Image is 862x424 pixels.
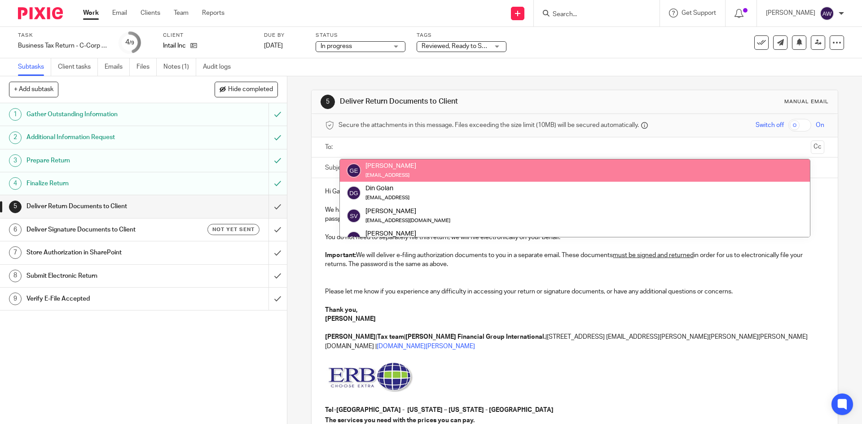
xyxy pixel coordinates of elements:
span: Hide completed [228,86,273,93]
img: svg%3E [347,231,361,245]
div: Din Golan [365,184,409,193]
div: 4 [125,37,134,48]
p: Please let me know if you experience any difficulty in accessing your return or signature documen... [325,287,824,296]
strong: Thank you, [325,307,357,313]
div: 2 [9,131,22,144]
div: 4 [9,177,22,190]
button: + Add subtask [9,82,58,97]
h1: Finalize Return [26,177,182,190]
a: Audit logs [203,58,237,76]
strong: Tax team [377,334,404,340]
div: [PERSON_NAME] [365,206,450,215]
span: Secure the attachments in this message. Files exceeding the size limit (10MB) will be secured aut... [339,121,639,130]
button: Hide completed [215,82,278,97]
label: To: [325,143,335,152]
div: [PERSON_NAME] [365,162,416,170]
span: Get Support [682,10,716,16]
h1: Additional Information Request [26,131,182,144]
div: 8 [9,270,22,282]
a: Team [174,9,189,17]
a: Emails [105,58,130,76]
label: Task [18,32,108,39]
h1: Deliver Signature Documents to Client [26,223,182,236]
h1: Deliver Return Documents to Client [340,97,594,106]
input: Search [552,11,633,19]
div: 6 [9,223,22,236]
span: In progress [321,43,352,49]
label: Tags [417,32,506,39]
a: Files [136,58,157,76]
img: svg%3E [820,6,834,21]
img: svg%3E [347,186,361,200]
img: svg%3E [347,163,361,178]
label: Client [163,32,253,39]
strong: Important: [325,252,356,258]
strong: The services you need with the prices you can pay. [325,417,475,424]
div: 5 [9,201,22,213]
div: 7 [9,246,22,259]
strong: [PERSON_NAME] Financial Group International. [405,334,545,340]
a: Clients [141,9,160,17]
h1: Gather Outstanding Information [26,108,182,121]
h1: Prepare Return [26,154,182,167]
img: Image [475,415,484,422]
img: svg%3E [347,209,361,223]
div: 9 [9,293,22,305]
img: Image [325,360,415,393]
img: Pixie [18,7,63,19]
a: Client tasks [58,58,98,76]
div: Business Tax Return - C-Corp - On Extension [18,41,108,50]
div: 1 [9,108,22,121]
p: Hi Gal, [325,187,824,196]
strong: [PERSON_NAME] [325,334,376,340]
u: must be signed and returned [613,252,694,258]
p: [PERSON_NAME] [766,9,815,17]
span: Not yet sent [212,226,255,233]
label: Status [316,32,405,39]
p: You do not need to separately file this return, we will file electronically on your behalf. [325,233,824,242]
small: /9 [129,40,134,45]
p: We will deliver e-filing authorization documents to you in a separate email. These documents in o... [325,251,824,269]
p: Intail Inc [163,41,186,50]
a: Work [83,9,99,17]
strong: [PERSON_NAME] [325,316,376,322]
p: We have prepared your federal and state corporation income tax returns for the year [DATE]. Pleas... [325,205,824,224]
div: Manual email [784,98,829,105]
span: Switch off [756,121,784,130]
p: | | |[STREET_ADDRESS] [EMAIL_ADDRESS][PERSON_NAME][PERSON_NAME][PERSON_NAME][DOMAIN_NAME] | [325,332,824,351]
strong: Tel-[GEOGRAPHIC_DATA] - [US_STATE] – [US_STATE] - [GEOGRAPHIC_DATA] [325,407,554,413]
small: [EMAIL_ADDRESS] [365,173,409,178]
h1: Verify E-File Accepted [26,292,182,306]
small: [EMAIL_ADDRESS][DOMAIN_NAME] [365,218,450,223]
div: [PERSON_NAME] [365,229,450,238]
small: [EMAIL_ADDRESS] [365,195,409,200]
div: 5 [321,95,335,109]
div: 3 [9,154,22,167]
a: Notes (1) [163,58,196,76]
label: Subject: [325,163,348,172]
span: Reviewed, Ready to Send + 3 [422,43,502,49]
span: On [816,121,824,130]
h1: Submit Electronic Return [26,269,182,283]
a: Reports [202,9,224,17]
a: Email [112,9,127,17]
h1: Deliver Return Documents to Client [26,200,182,213]
span: [DATE] [264,43,283,49]
a: Subtasks [18,58,51,76]
label: Due by [264,32,304,39]
button: Cc [811,140,824,154]
h1: Store Authorization in SharePoint [26,246,182,259]
a: [DOMAIN_NAME][PERSON_NAME] [377,343,475,350]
